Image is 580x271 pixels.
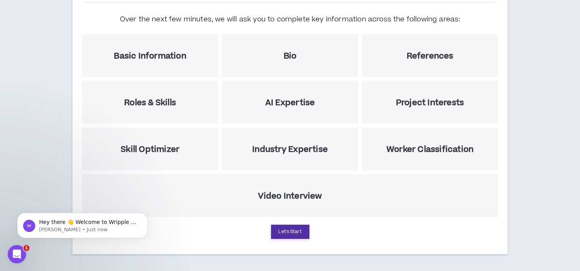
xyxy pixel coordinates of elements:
[258,191,322,201] h5: Video Interview
[6,197,159,250] iframe: Intercom notifications message
[121,145,179,154] h5: Skill Optimizer
[8,245,26,263] iframe: Intercom live chat
[265,98,315,108] h5: AI Expertise
[271,225,309,239] button: Let's Start
[252,145,328,154] h5: Industry Expertise
[120,14,460,24] h5: Over the next few minutes, we will ask you to complete key information across the following areas:
[396,98,464,108] h5: Project Interests
[284,51,297,61] h5: Bio
[23,245,30,251] span: 1
[124,98,176,108] h5: Roles & Skills
[386,145,473,154] h5: Worker Classification
[114,51,186,61] h5: Basic Information
[406,51,453,61] h5: References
